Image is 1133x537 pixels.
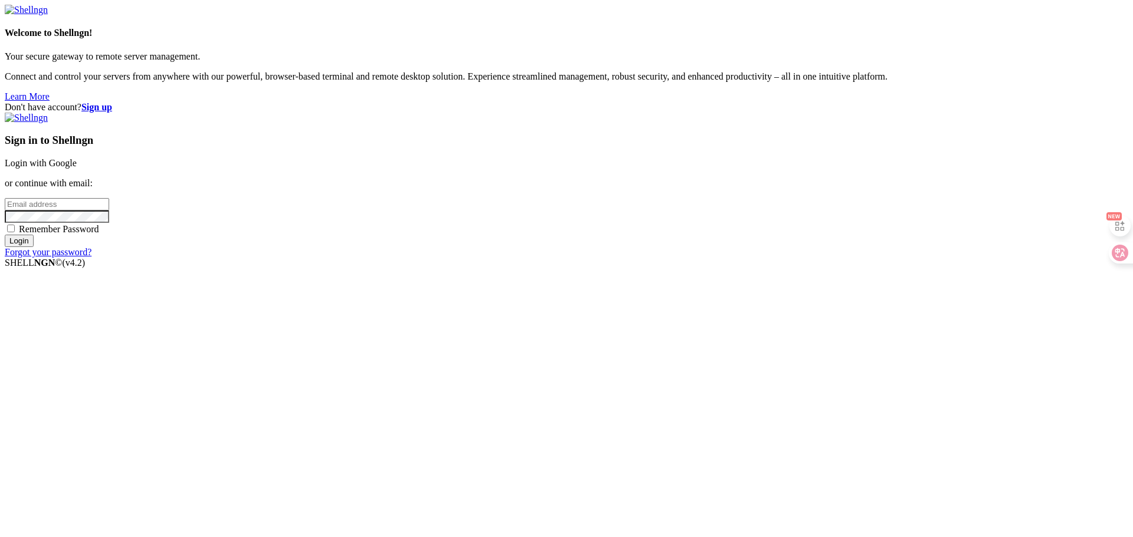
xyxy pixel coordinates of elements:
[5,102,1128,113] div: Don't have account?
[5,235,34,247] input: Login
[5,258,85,268] span: SHELL ©
[5,51,1128,62] p: Your secure gateway to remote server management.
[5,91,50,101] a: Learn More
[5,134,1128,147] h3: Sign in to Shellngn
[81,102,112,112] a: Sign up
[5,5,48,15] img: Shellngn
[19,224,99,234] span: Remember Password
[5,247,91,257] a: Forgot your password?
[34,258,55,268] b: NGN
[63,258,86,268] span: 4.2.0
[5,113,48,123] img: Shellngn
[5,158,77,168] a: Login with Google
[5,71,1128,82] p: Connect and control your servers from anywhere with our powerful, browser-based terminal and remo...
[5,198,109,210] input: Email address
[5,28,1128,38] h4: Welcome to Shellngn!
[7,225,15,232] input: Remember Password
[5,178,1128,189] p: or continue with email:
